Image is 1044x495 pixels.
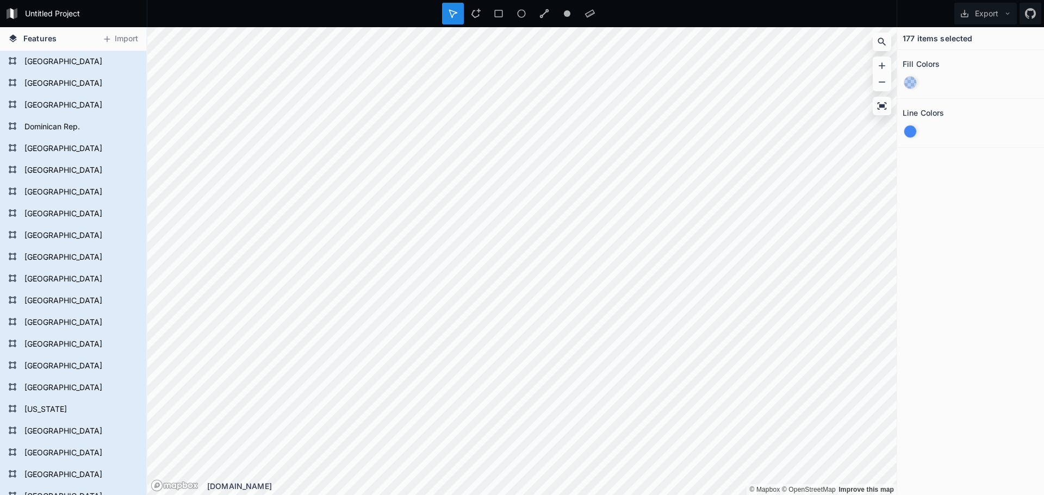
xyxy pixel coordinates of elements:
div: [DOMAIN_NAME] [207,480,897,492]
a: Map feedback [838,486,894,493]
a: OpenStreetMap [782,486,836,493]
a: Mapbox [749,486,780,493]
h2: Fill Colors [903,55,940,72]
h2: Line Colors [903,104,944,121]
button: Export [954,3,1017,24]
a: Mapbox logo [151,479,198,492]
span: Features [23,33,57,44]
button: Import [97,30,144,48]
h4: 177 items selected [903,33,973,44]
